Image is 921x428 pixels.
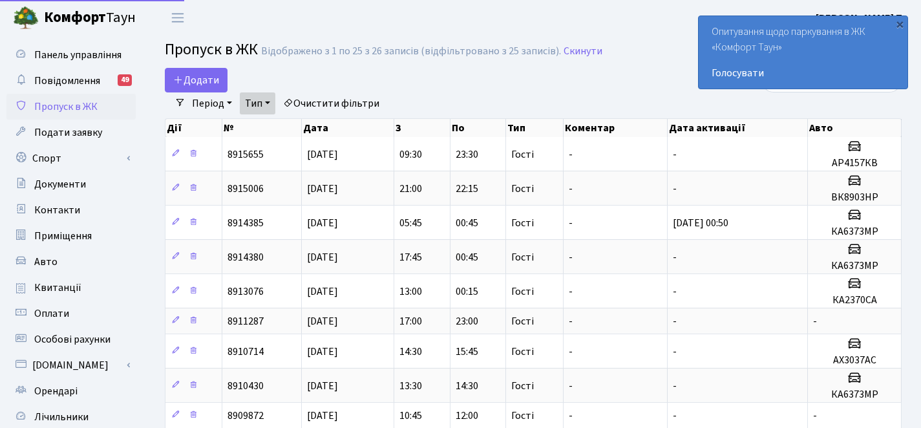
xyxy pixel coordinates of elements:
[511,252,534,262] span: Гості
[307,345,338,359] span: [DATE]
[307,216,338,230] span: [DATE]
[222,119,302,137] th: №
[569,314,573,328] span: -
[456,182,478,196] span: 22:15
[813,389,896,401] h5: КА6373МР
[673,147,677,162] span: -
[569,379,573,393] span: -
[456,345,478,359] span: 15:45
[816,11,905,25] b: [PERSON_NAME] П.
[228,409,264,423] span: 8909872
[673,409,677,423] span: -
[173,73,219,87] span: Додати
[564,119,668,137] th: Коментар
[813,294,896,306] h5: КА2370СА
[228,284,264,299] span: 8913076
[307,147,338,162] span: [DATE]
[569,147,573,162] span: -
[456,216,478,230] span: 00:45
[34,410,89,424] span: Лічильники
[668,119,808,137] th: Дата активації
[813,314,817,328] span: -
[511,286,534,297] span: Гості
[228,379,264,393] span: 8910430
[6,326,136,352] a: Особові рахунки
[6,275,136,301] a: Квитанції
[450,119,506,137] th: По
[165,68,228,92] a: Додати
[813,191,896,204] h5: ВК8903НР
[673,345,677,359] span: -
[34,100,98,114] span: Пропуск в ЖК
[34,48,122,62] span: Панель управління
[399,345,422,359] span: 14:30
[399,314,422,328] span: 17:00
[808,119,902,137] th: Авто
[399,147,422,162] span: 09:30
[44,7,136,29] span: Таун
[228,314,264,328] span: 8911287
[228,345,264,359] span: 8910714
[511,218,534,228] span: Гості
[307,284,338,299] span: [DATE]
[506,119,564,137] th: Тип
[456,147,478,162] span: 23:30
[6,94,136,120] a: Пропуск в ЖК
[699,16,907,89] div: Опитування щодо паркування в ЖК «Комфорт Таун»
[511,316,534,326] span: Гості
[511,411,534,421] span: Гості
[456,250,478,264] span: 00:45
[118,74,132,86] div: 49
[307,250,338,264] span: [DATE]
[6,301,136,326] a: Оплати
[394,119,450,137] th: З
[228,216,264,230] span: 8914385
[228,182,264,196] span: 8915006
[261,45,561,58] div: Відображено з 1 по 25 з 26 записів (відфільтровано з 25 записів).
[6,42,136,68] a: Панель управління
[187,92,237,114] a: Період
[6,249,136,275] a: Авто
[278,92,385,114] a: Очистити фільтри
[511,347,534,357] span: Гості
[456,314,478,328] span: 23:00
[228,147,264,162] span: 8915655
[511,381,534,391] span: Гості
[564,45,602,58] a: Скинути
[6,223,136,249] a: Приміщення
[673,182,677,196] span: -
[228,250,264,264] span: 8914380
[893,17,906,30] div: ×
[511,184,534,194] span: Гості
[399,284,422,299] span: 13:00
[456,284,478,299] span: 00:15
[34,177,86,191] span: Документи
[673,250,677,264] span: -
[307,182,338,196] span: [DATE]
[399,250,422,264] span: 17:45
[511,149,534,160] span: Гості
[712,65,895,81] a: Голосувати
[569,216,573,230] span: -
[569,409,573,423] span: -
[813,409,817,423] span: -
[34,281,81,295] span: Квитанції
[6,352,136,378] a: [DOMAIN_NAME]
[34,203,80,217] span: Контакти
[399,182,422,196] span: 21:00
[34,255,58,269] span: Авто
[6,68,136,94] a: Повідомлення49
[816,10,905,26] a: [PERSON_NAME] П.
[813,226,896,238] h5: КА6373МР
[569,284,573,299] span: -
[13,5,39,31] img: logo.png
[34,332,111,347] span: Особові рахунки
[6,378,136,404] a: Орендарі
[813,260,896,272] h5: КА6373МР
[399,409,422,423] span: 10:45
[813,354,896,367] h5: АХ3037АС
[813,157,896,169] h5: АР4157КВ
[6,120,136,145] a: Подати заявку
[456,379,478,393] span: 14:30
[673,314,677,328] span: -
